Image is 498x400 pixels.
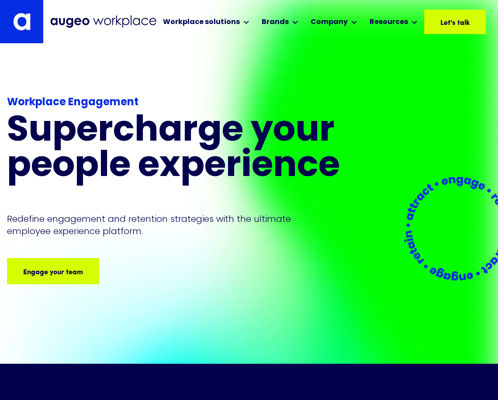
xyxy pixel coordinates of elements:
div: Brands [262,17,289,28]
div: Resources [370,17,408,28]
div: Workplace solutions [163,17,240,28]
img: Augeo's "a" monogram decorative logo in white. [13,13,31,31]
p: Redefine engagement and retention strategies with the ultimate employee experience platform. [7,213,308,238]
a: Engage your team [7,258,99,284]
a: Let's talk [424,10,486,34]
img: Augeo Workplace business unit full logo in mignight blue. [50,15,156,28]
div: Company [311,17,348,28]
h1: Supercharge your people experience [7,114,384,185]
div: Workplace Engagement [7,95,384,110]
